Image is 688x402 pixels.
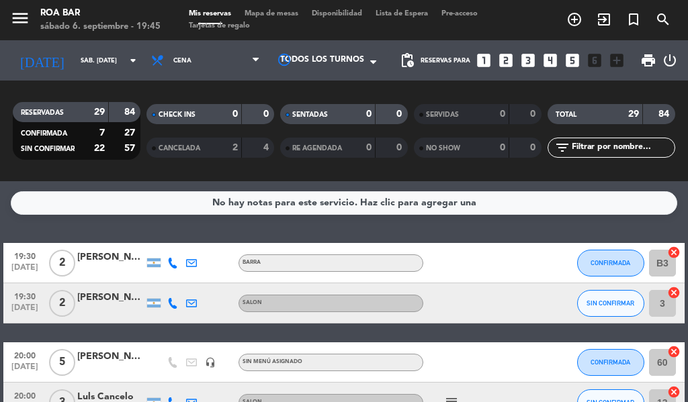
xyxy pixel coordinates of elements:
[99,128,105,138] strong: 7
[40,20,161,34] div: sábado 6. septiembre - 19:45
[8,248,42,263] span: 19:30
[667,345,681,358] i: cancel
[77,290,144,305] div: [PERSON_NAME]
[8,288,42,303] span: 19:30
[662,40,678,81] div: LOG OUT
[21,146,75,152] span: SIN CONFIRMAR
[243,260,261,265] span: BARRA
[577,290,644,317] button: SIN CONFIRMAR
[243,300,262,305] span: SALON
[238,10,305,17] span: Mapa de mesas
[435,10,484,17] span: Pre-acceso
[519,52,537,69] i: looks_3
[292,111,328,118] span: SENTADAS
[94,107,105,117] strong: 29
[232,109,238,119] strong: 0
[49,250,75,277] span: 2
[292,145,342,152] span: RE AGENDADA
[205,357,216,368] i: headset_mic
[396,143,404,152] strong: 0
[8,263,42,279] span: [DATE]
[399,52,415,68] span: pending_actions
[159,111,196,118] span: CHECK INS
[124,144,138,153] strong: 57
[577,349,644,376] button: CONFIRMADA
[640,52,656,68] span: print
[49,290,75,317] span: 2
[94,144,105,153] strong: 22
[530,109,538,119] strong: 0
[77,250,144,265] div: [PERSON_NAME]
[421,57,470,64] span: Reservas para
[159,145,200,152] span: CANCELADA
[305,10,369,17] span: Disponibilidad
[212,195,476,211] div: No hay notas para este servicio. Haz clic para agregar una
[591,259,630,266] span: CONFIRMADA
[77,349,144,364] div: [PERSON_NAME]
[530,143,538,152] strong: 0
[655,11,671,28] i: search
[426,145,460,152] span: NO SHOW
[173,57,191,64] span: Cena
[263,143,271,152] strong: 4
[182,10,238,17] span: Mis reservas
[586,52,603,69] i: looks_6
[232,143,238,152] strong: 2
[8,362,42,378] span: [DATE]
[475,52,492,69] i: looks_one
[124,107,138,117] strong: 84
[596,11,612,28] i: exit_to_app
[626,11,642,28] i: turned_in_not
[21,130,67,137] span: CONFIRMADA
[366,143,372,152] strong: 0
[564,52,581,69] i: looks_5
[124,128,138,138] strong: 27
[566,11,583,28] i: add_circle_outline
[500,109,505,119] strong: 0
[10,8,30,28] i: menu
[667,246,681,259] i: cancel
[49,349,75,376] span: 5
[667,385,681,399] i: cancel
[426,111,459,118] span: SERVIDAS
[10,8,30,33] button: menu
[497,52,515,69] i: looks_two
[369,10,435,17] span: Lista de Espera
[667,286,681,299] i: cancel
[658,109,672,119] strong: 84
[8,303,42,319] span: [DATE]
[554,140,570,156] i: filter_list
[542,52,559,69] i: looks_4
[21,109,64,116] span: RESERVADAS
[556,111,576,118] span: TOTAL
[587,299,634,307] span: SIN CONFIRMAR
[182,22,257,30] span: Tarjetas de regalo
[570,140,675,155] input: Filtrar por nombre...
[10,47,74,74] i: [DATE]
[263,109,271,119] strong: 0
[396,109,404,119] strong: 0
[500,143,505,152] strong: 0
[577,250,644,277] button: CONFIRMADA
[608,52,626,69] i: add_box
[40,7,161,20] div: ROA BAR
[8,347,42,362] span: 20:00
[628,109,639,119] strong: 29
[591,358,630,366] span: CONFIRMADA
[662,52,678,68] i: power_settings_new
[125,52,141,68] i: arrow_drop_down
[243,359,302,364] span: Sin menú asignado
[366,109,372,119] strong: 0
